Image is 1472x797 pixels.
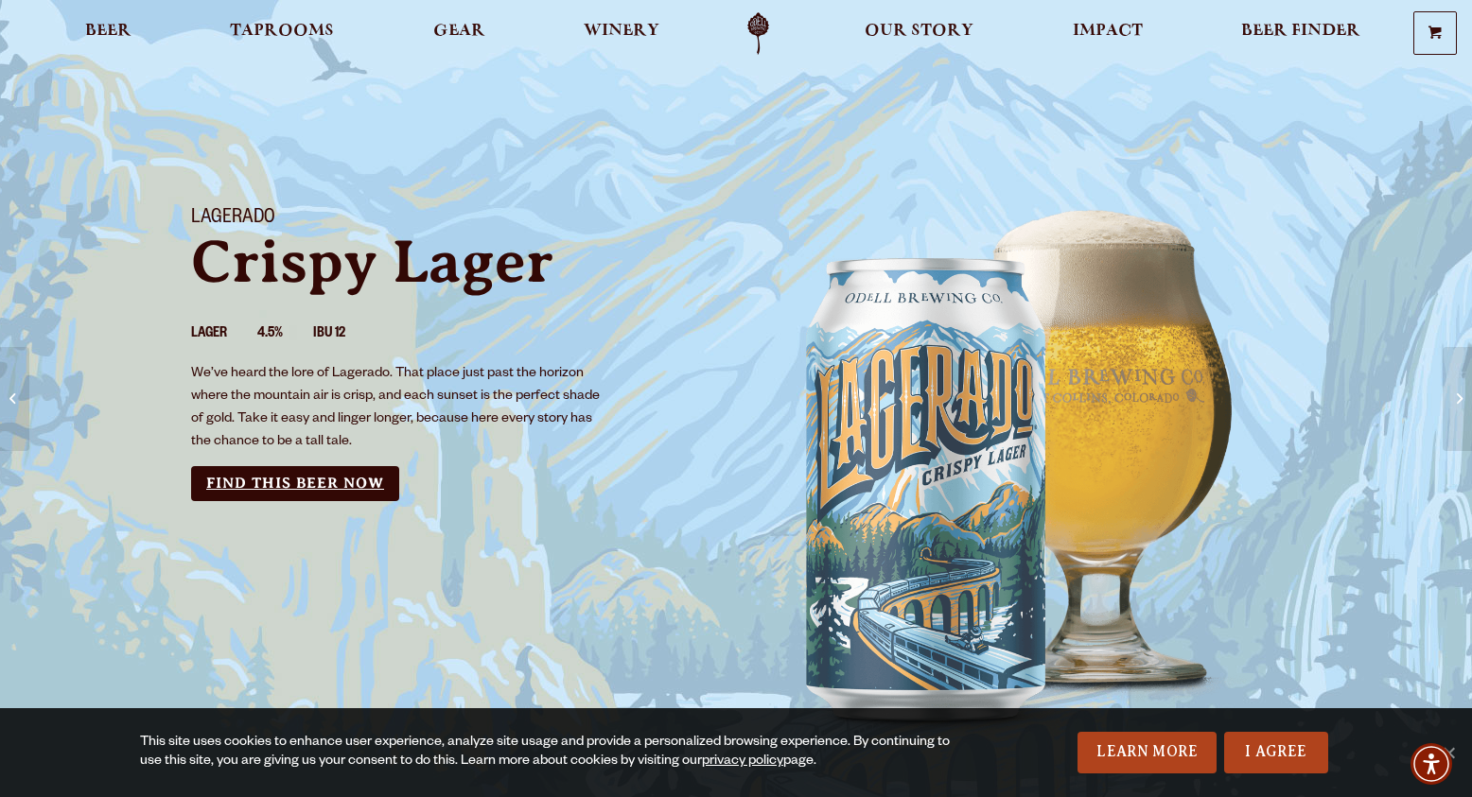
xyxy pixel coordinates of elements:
[257,322,313,347] li: 4.5%
[191,207,713,232] h1: Lagerado
[723,12,794,55] a: Odell Home
[191,363,609,454] p: We’ve heard the lore of Lagerado. That place just past the horizon where the mountain air is cris...
[1229,12,1373,55] a: Beer Finder
[865,24,973,39] span: Our Story
[1060,12,1155,55] a: Impact
[230,24,334,39] span: Taprooms
[85,24,131,39] span: Beer
[1078,732,1217,773] a: Learn More
[852,12,986,55] a: Our Story
[1224,732,1328,773] a: I Agree
[191,232,713,292] p: Crispy Lager
[1073,24,1143,39] span: Impact
[1241,24,1360,39] span: Beer Finder
[191,322,257,347] li: Lager
[73,12,144,55] a: Beer
[702,754,783,770] a: privacy policy
[584,24,659,39] span: Winery
[191,466,399,501] a: Find this Beer Now
[571,12,672,55] a: Winery
[140,734,967,771] div: This site uses cookies to enhance user experience, analyze site usage and provide a personalized ...
[433,24,485,39] span: Gear
[421,12,498,55] a: Gear
[313,322,376,347] li: IBU 12
[1411,743,1452,785] div: Accessibility Menu
[218,12,346,55] a: Taprooms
